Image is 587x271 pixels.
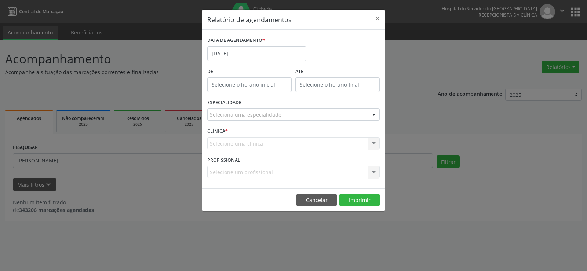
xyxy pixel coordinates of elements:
label: CLÍNICA [207,126,228,137]
label: De [207,66,292,77]
button: Close [370,10,385,28]
input: Selecione o horário final [295,77,380,92]
h5: Relatório de agendamentos [207,15,291,24]
span: Seleciona uma especialidade [210,111,281,118]
label: ESPECIALIDADE [207,97,241,109]
label: ATÉ [295,66,380,77]
label: PROFISSIONAL [207,154,240,166]
button: Cancelar [296,194,337,206]
input: Selecione o horário inicial [207,77,292,92]
button: Imprimir [339,194,380,206]
input: Selecione uma data ou intervalo [207,46,306,61]
label: DATA DE AGENDAMENTO [207,35,265,46]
